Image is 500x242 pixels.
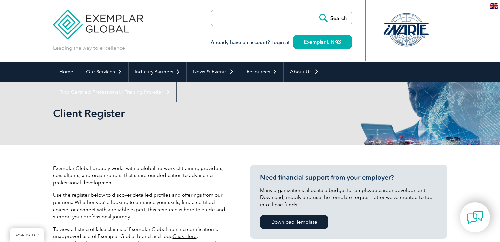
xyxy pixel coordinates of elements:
[240,62,283,82] a: Resources
[129,62,186,82] a: Industry Partners
[467,209,483,226] img: contact-chat.png
[53,82,176,102] a: Find Certified Professional / Training Provider
[173,233,197,239] a: Click Here
[337,40,341,44] img: open_square.png
[260,187,438,208] p: Many organizations allocate a budget for employee career development. Download, modify and use th...
[10,228,44,242] a: BACK TO TOP
[293,35,352,49] a: Exemplar LINK
[211,38,352,47] h3: Already have an account? Login at
[53,165,230,186] p: Exemplar Global proudly works with a global network of training providers, consultants, and organ...
[53,192,230,220] p: Use the register below to discover detailed profiles and offerings from our partners. Whether you...
[260,173,438,182] h3: Need financial support from your employer?
[53,44,125,51] p: Leading the way to excellence
[260,215,328,229] a: Download Template
[80,62,128,82] a: Our Services
[53,108,329,119] h2: Client Register
[53,62,80,82] a: Home
[284,62,325,82] a: About Us
[187,62,240,82] a: News & Events
[316,10,352,26] input: Search
[490,3,498,9] img: en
